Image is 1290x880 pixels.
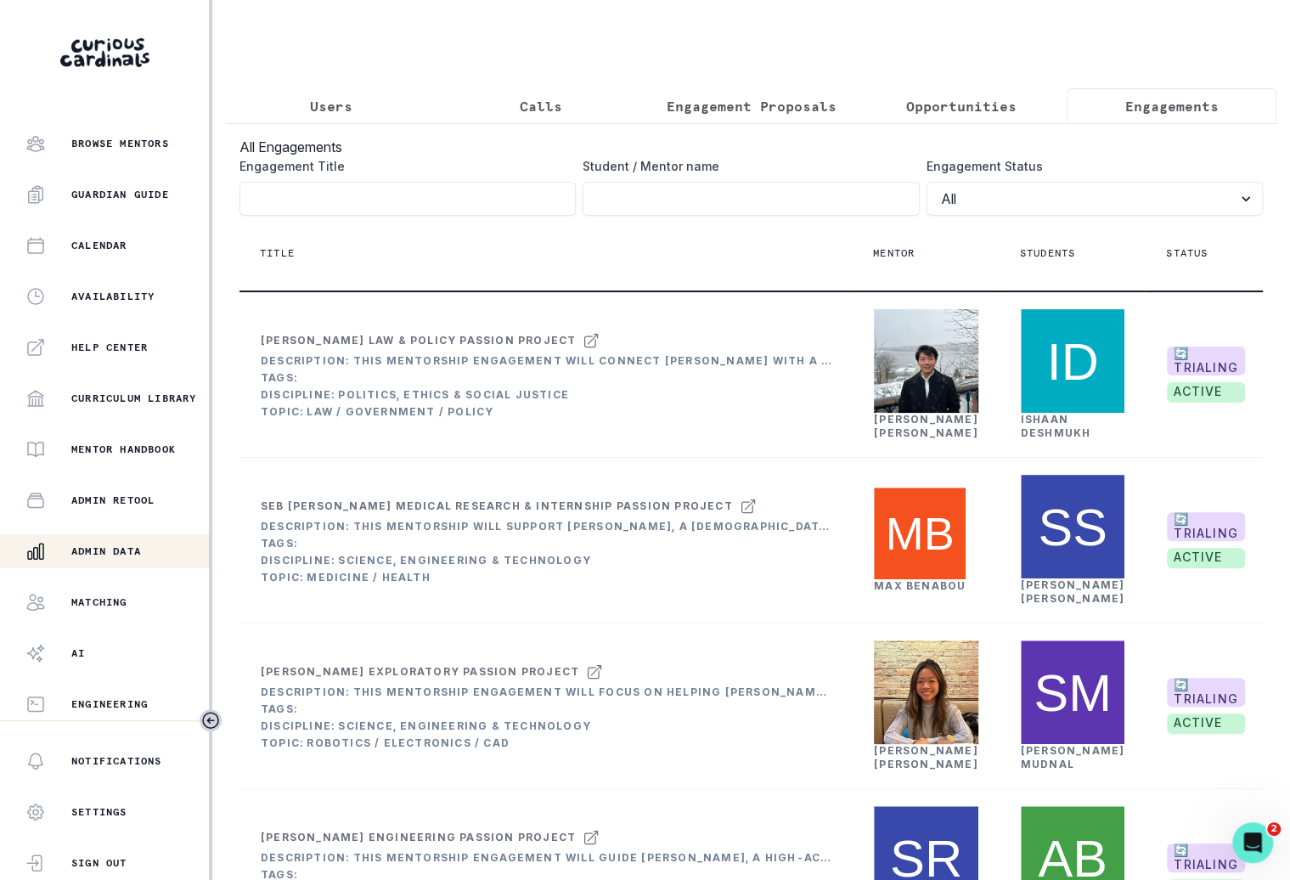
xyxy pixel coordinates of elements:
p: Calendar [71,239,127,252]
div: Topic: Law / Government / Policy [261,405,831,419]
p: Notifications [71,754,162,768]
img: Curious Cardinals Logo [60,38,149,67]
div: Tags: [261,537,831,550]
p: Title [260,246,295,260]
div: Seb [PERSON_NAME] Medical Research & Internship Passion Project [261,499,733,513]
p: Matching [71,595,127,609]
a: [PERSON_NAME] Mudnal [1021,744,1125,770]
label: Engagement Status [927,157,1253,175]
div: [PERSON_NAME] Exploratory Passion Project [261,665,579,679]
span: active [1167,548,1245,568]
span: 🔄 TRIALING [1167,678,1245,707]
p: Browse Mentors [71,137,169,150]
div: Tags: [261,702,831,716]
div: Description: This mentorship engagement will focus on helping [PERSON_NAME] explore her interests... [261,685,831,699]
p: Settings [71,805,127,819]
div: Discipline: Science, Engineering & Technology [261,719,831,733]
h3: All Engagements [239,137,1263,157]
span: active [1167,382,1245,403]
p: Help Center [71,341,148,354]
p: Opportunities [906,96,1017,116]
div: Discipline: Science, Engineering & Technology [261,554,831,567]
p: Status [1166,246,1208,260]
div: Description: This mentorship engagement will connect [PERSON_NAME] with a mentor experienced in l... [261,354,831,368]
p: Guardian Guide [71,188,169,201]
a: Ishaan Deshmukh [1021,413,1091,439]
a: [PERSON_NAME] [PERSON_NAME] [1021,578,1125,605]
span: 🔄 TRIALING [1167,843,1245,872]
p: Calls [520,96,562,116]
p: Admin Data [71,544,141,558]
p: Curriculum Library [71,392,197,405]
label: Student / Mentor name [583,157,909,175]
div: Topic: Medicine / Health [261,571,831,584]
p: Students [1020,246,1076,260]
div: Description: This mentorship engagement will guide [PERSON_NAME], a high-achieving 10th grader wi... [261,851,831,865]
span: 🔄 TRIALING [1167,512,1245,541]
label: Engagement Title [239,157,566,175]
p: AI [71,646,85,660]
div: [PERSON_NAME] Law & Policy Passion Project [261,334,576,347]
button: Toggle sidebar [200,709,222,731]
iframe: Intercom live chat [1232,822,1273,863]
p: Mentor Handbook [71,443,176,456]
span: active [1167,714,1245,734]
p: Engagement Proposals [667,96,837,116]
a: [PERSON_NAME] [PERSON_NAME] [874,413,978,439]
p: Engagements [1124,96,1218,116]
div: Tags: [261,371,831,385]
div: Description: This mentorship will support [PERSON_NAME], a [DEMOGRAPHIC_DATA] junior with strong ... [261,520,831,533]
p: Availability [71,290,155,303]
a: [PERSON_NAME] [PERSON_NAME] [874,744,978,770]
div: Discipline: Politics, Ethics & Social Justice [261,388,831,402]
p: Engineering [71,697,148,711]
div: Topic: Robotics / Electronics / CAD [261,736,831,750]
p: Mentor [873,246,915,260]
span: 🔄 TRIALING [1167,347,1245,375]
p: Sign Out [71,856,127,870]
p: Admin Retool [71,494,155,507]
p: Users [310,96,352,116]
div: [PERSON_NAME] Engineering Passion Project [261,831,576,844]
span: 2 [1267,822,1281,836]
a: Max Benabou [874,579,966,592]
